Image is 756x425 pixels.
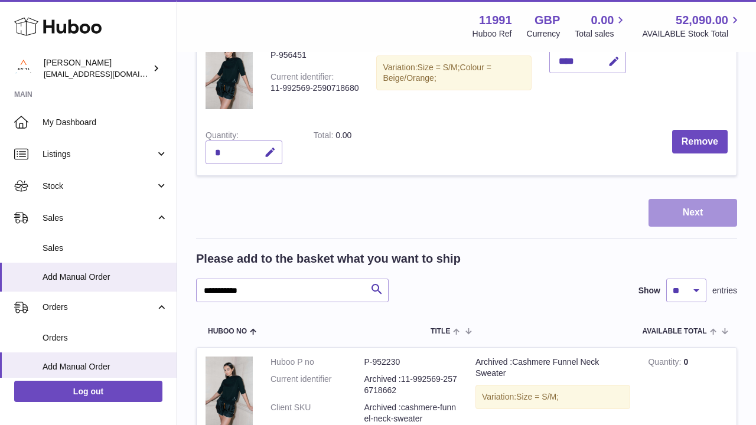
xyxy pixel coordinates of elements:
strong: GBP [535,12,560,28]
a: 0.00 Total sales [575,12,627,40]
div: P-956451 [271,50,359,61]
div: Huboo Ref [472,28,512,40]
span: Add Manual Order [43,361,168,372]
div: 11-992569-2590718680 [271,83,359,94]
label: Show [638,285,660,296]
div: Current identifier [271,72,334,84]
div: Variation: [475,385,630,409]
span: 0.00 [335,130,351,140]
strong: 11991 [479,12,512,28]
span: [EMAIL_ADDRESS][DOMAIN_NAME] [44,69,174,79]
dd: Archived :cashmere-funnel-neck-sweater [364,402,458,424]
dt: Client SKU [271,402,364,424]
span: Size = S/M; [516,392,559,401]
span: AVAILABLE Total [643,328,707,335]
span: Stock [43,181,155,192]
button: Next [649,199,737,227]
dd: Archived :11-992569-2576718662 [364,374,458,396]
div: [PERSON_NAME] [44,57,150,80]
a: 52,090.00 AVAILABLE Stock Total [642,12,742,40]
span: My Dashboard [43,117,168,128]
span: AVAILABLE Stock Total [642,28,742,40]
label: Total [314,130,335,143]
img: info@an-y1.com [14,60,32,77]
span: Add Manual Order [43,272,168,283]
td: Cashmere Funnel Neck Sweater [367,30,540,121]
button: Remove [672,130,728,154]
span: Title [431,328,450,335]
span: Size = S/M; [418,63,460,72]
img: Cashmere Funnel Neck Sweater [206,38,253,109]
span: Sales [43,243,168,254]
dd: P-952230 [364,357,458,368]
span: Orders [43,332,168,344]
dt: Current identifier [271,374,364,396]
div: Variation: [376,55,531,91]
span: Orders [43,302,155,313]
span: Listings [43,149,155,160]
span: Huboo no [208,328,247,335]
div: Currency [527,28,561,40]
span: 0.00 [591,12,614,28]
a: Log out [14,381,162,402]
dt: Huboo P no [271,357,364,368]
h2: Please add to the basket what you want to ship [196,251,461,267]
span: 52,090.00 [676,12,728,28]
span: entries [712,285,737,296]
label: Quantity [206,130,239,143]
strong: Quantity [648,357,683,370]
span: Total sales [575,28,627,40]
span: Sales [43,212,155,224]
